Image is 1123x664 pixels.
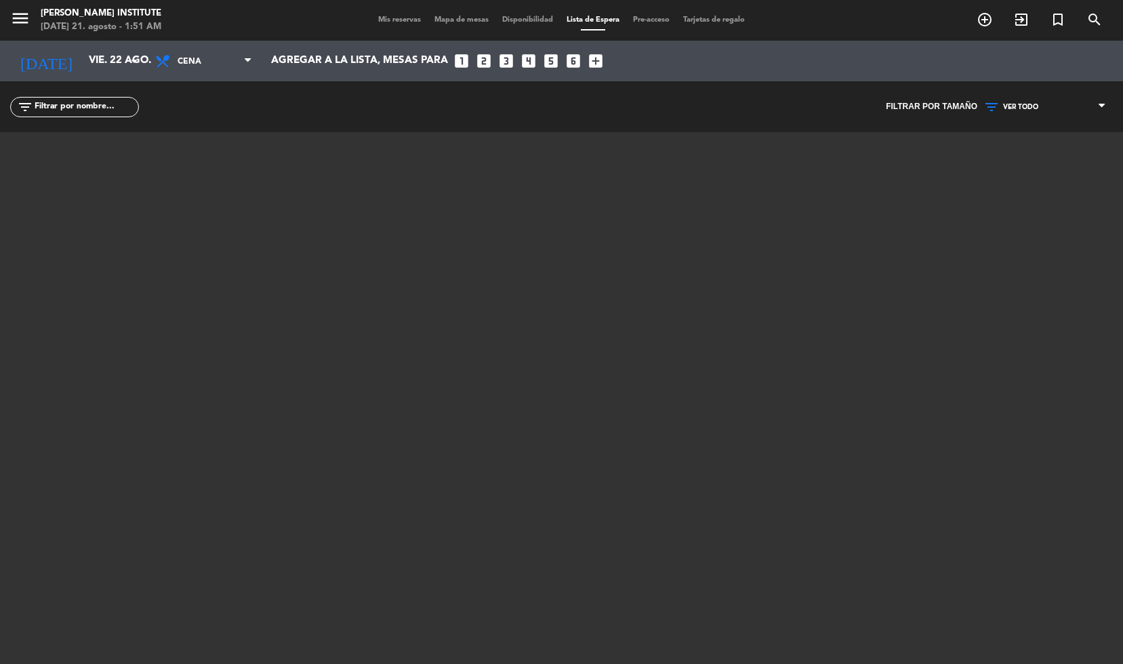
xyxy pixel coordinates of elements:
[453,52,470,70] i: looks_one
[10,8,30,33] button: menu
[520,52,537,70] i: looks_4
[1086,12,1103,28] i: search
[126,53,142,69] i: arrow_drop_down
[41,20,161,34] div: [DATE] 21. agosto - 1:51 AM
[41,7,161,20] div: [PERSON_NAME] Institute
[371,16,428,24] span: Mis reservas
[497,52,515,70] i: looks_3
[33,100,138,115] input: Filtrar por nombre...
[1050,12,1066,28] i: turned_in_not
[10,8,30,28] i: menu
[1003,103,1038,111] span: VER TODO
[271,55,448,67] span: Agregar a la lista, mesas para
[542,52,560,70] i: looks_5
[17,99,33,115] i: filter_list
[560,16,626,24] span: Lista de Espera
[495,16,560,24] span: Disponibilidad
[977,12,993,28] i: add_circle_outline
[1013,12,1029,28] i: exit_to_app
[178,49,242,75] span: Cena
[886,100,977,114] span: Filtrar por tamaño
[676,16,752,24] span: Tarjetas de regalo
[475,52,493,70] i: looks_two
[428,16,495,24] span: Mapa de mesas
[565,52,582,70] i: looks_6
[587,52,605,70] i: add_box
[10,46,82,76] i: [DATE]
[626,16,676,24] span: Pre-acceso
